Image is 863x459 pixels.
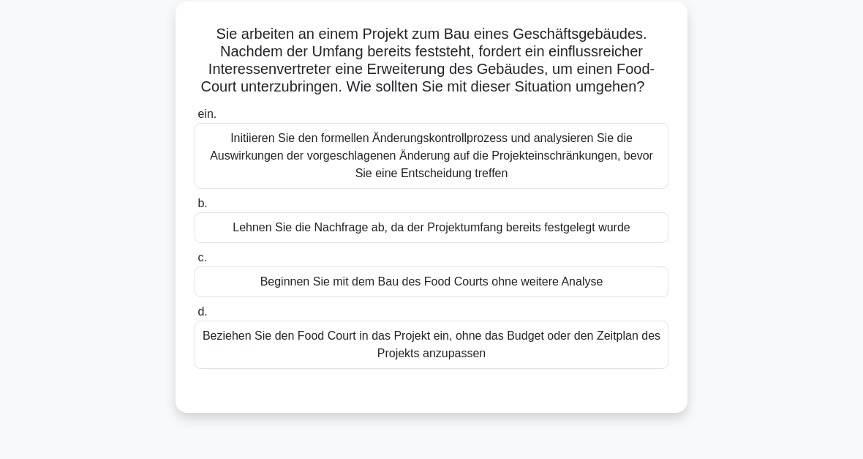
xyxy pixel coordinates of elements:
[195,321,668,369] div: Beziehen Sie den Food Court in das Projekt ein, ohne das Budget oder den Zeitplan des Projekts an...
[197,305,207,318] span: d.
[197,251,206,264] span: c.
[195,266,668,297] div: Beginnen Sie mit dem Bau des Food Courts ohne weitere Analyse
[195,123,668,189] div: Initiieren Sie den formellen Änderungskontrollprozess und analysieren Sie die Auswirkungen der vo...
[195,212,668,243] div: Lehnen Sie die Nachfrage ab, da der Projektumfang bereits festgelegt wurde
[201,26,663,94] font: Sie arbeiten an einem Projekt zum Bau eines Geschäftsgebäudes. Nachdem der Umfang bereits festste...
[197,197,207,209] span: b.
[197,108,216,120] span: ein.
